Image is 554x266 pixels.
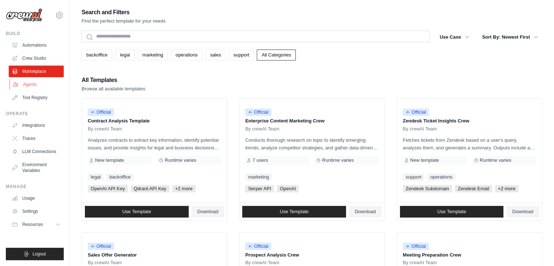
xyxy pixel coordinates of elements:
[403,136,536,152] p: Fetches tickets from Zendesk based on a user's query, analyzes them, and generates a summary. Out...
[455,185,492,192] span: Zendesk Email
[88,136,221,152] p: Analyzes contracts to extract key information, identify potential issues, and provide insights fo...
[245,251,378,259] p: Prospect Analysis Crew
[9,120,64,131] a: Integrations
[165,157,196,163] span: Runtime varies
[245,260,279,266] span: By crewAI Team
[131,185,169,192] span: Qdrant API Key
[171,50,203,60] a: operations
[88,251,221,259] p: Sales Offer Generator
[88,173,103,181] a: legal
[512,209,533,215] span: Download
[82,85,145,93] p: Browse all available templates
[106,173,133,181] a: backoffice
[403,173,424,181] a: support
[252,157,268,163] span: 7 users
[355,209,376,215] span: Download
[88,260,122,266] span: By crewAI Team
[22,222,43,227] span: Resources
[322,157,354,163] span: Runtime varies
[410,157,439,163] span: New template
[9,79,64,90] a: Agents
[349,206,382,218] a: Download
[403,109,429,116] span: Official
[480,157,511,163] span: Runtime varies
[85,206,189,218] a: Use Template
[9,133,64,144] a: Traces
[9,92,64,103] a: Tool Registry
[6,184,64,189] div: Manage
[437,209,466,215] span: Use Template
[9,39,64,51] a: Automations
[245,117,378,125] p: Enterprise Content Marketing Crew
[435,31,474,44] button: Use Case
[138,50,168,60] a: marketing
[280,209,309,215] span: Use Template
[88,126,122,132] span: By crewAI Team
[9,66,64,77] a: Marketplace
[403,243,429,250] span: Official
[245,109,271,116] span: Official
[277,185,299,192] span: OpenAI
[403,126,437,132] span: By crewAI Team
[6,31,64,36] div: Build
[88,243,114,250] span: Official
[82,50,112,60] a: backoffice
[9,146,64,157] a: LLM Connections
[229,50,254,60] a: support
[6,248,64,260] button: Logout
[478,31,542,44] button: Sort By: Newest First
[257,50,296,60] a: All Categories
[122,209,151,215] span: Use Template
[403,260,437,266] span: By crewAI Team
[245,185,274,192] span: Serper API
[495,185,518,192] span: +2 more
[9,52,64,64] a: Crew Studio
[82,17,166,25] p: Find the perfect template for your needs
[32,251,46,257] span: Logout
[506,206,539,218] a: Download
[205,50,226,60] a: sales
[88,185,128,192] span: OpenAI API Key
[82,7,166,17] h2: Search and Filters
[115,50,134,60] a: legal
[400,206,504,218] a: Use Template
[88,117,221,125] p: Contract Analysis Template
[88,109,114,116] span: Official
[197,209,219,215] span: Download
[403,117,536,125] p: Zendesk Ticket Insights Crew
[6,8,42,22] img: Logo
[172,185,196,192] span: +2 more
[192,206,224,218] a: Download
[245,243,271,250] span: Official
[403,185,452,192] span: Zendesk Subdomain
[245,136,378,152] p: Conducts thorough research on topic to identify emerging trends, analyze competitor strategies, a...
[82,75,145,85] h2: All Templates
[242,206,346,218] a: Use Template
[9,219,64,230] button: Resources
[9,159,64,176] a: Environment Variables
[427,173,455,181] a: operations
[6,111,64,117] div: Operate
[245,126,279,132] span: By crewAI Team
[245,173,272,181] a: marketing
[403,251,536,259] p: Meeting Preparation Crew
[95,157,124,163] span: New template
[9,192,64,204] a: Usage
[9,206,64,217] a: Settings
